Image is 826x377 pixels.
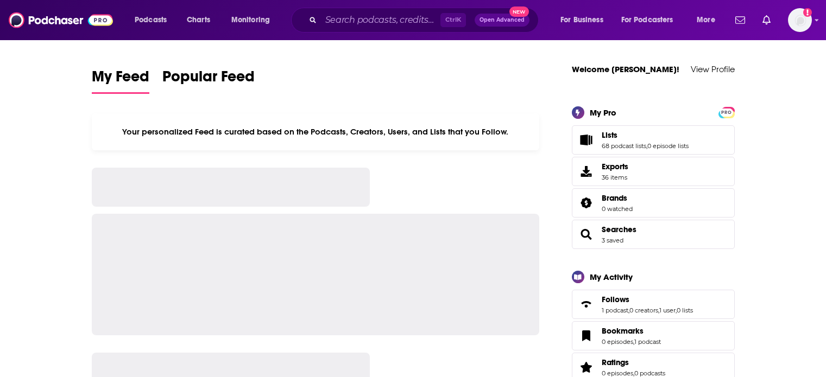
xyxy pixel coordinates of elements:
[480,17,525,23] span: Open Advanced
[135,12,167,28] span: Podcasts
[634,369,665,377] a: 0 podcasts
[602,338,633,346] a: 0 episodes
[9,10,113,30] img: Podchaser - Follow, Share and Rate Podcasts
[634,338,661,346] a: 1 podcast
[720,108,733,117] span: PRO
[633,338,634,346] span: ,
[572,125,735,155] span: Lists
[659,306,676,314] a: 1 user
[572,157,735,186] a: Exports
[602,295,629,304] span: Follows
[676,306,677,314] span: ,
[92,113,540,150] div: Your personalized Feed is curated based on the Podcasts, Creators, Users, and Lists that you Follow.
[628,306,629,314] span: ,
[614,11,689,29] button: open menu
[572,220,735,249] span: Searches
[602,357,665,367] a: Ratings
[647,142,689,150] a: 0 episode lists
[127,11,181,29] button: open menu
[602,225,636,234] a: Searches
[187,12,210,28] span: Charts
[731,11,749,29] a: Show notifications dropdown
[788,8,812,32] img: User Profile
[576,227,597,242] a: Searches
[572,321,735,350] span: Bookmarks
[576,328,597,343] a: Bookmarks
[576,132,597,148] a: Lists
[803,8,812,17] svg: Add a profile image
[602,174,628,181] span: 36 items
[576,297,597,312] a: Follows
[560,12,603,28] span: For Business
[602,357,629,367] span: Ratings
[677,306,693,314] a: 0 lists
[629,306,658,314] a: 0 creators
[553,11,617,29] button: open menu
[572,188,735,218] span: Brands
[572,64,679,74] a: Welcome [PERSON_NAME]!
[440,13,466,27] span: Ctrl K
[758,11,775,29] a: Show notifications dropdown
[602,369,633,377] a: 0 episodes
[92,67,149,94] a: My Feed
[301,8,549,33] div: Search podcasts, credits, & more...
[602,162,628,171] span: Exports
[321,11,440,29] input: Search podcasts, credits, & more...
[602,306,628,314] a: 1 podcast
[224,11,284,29] button: open menu
[602,193,627,203] span: Brands
[572,290,735,319] span: Follows
[92,67,149,92] span: My Feed
[590,272,633,282] div: My Activity
[658,306,659,314] span: ,
[689,11,729,29] button: open menu
[621,12,673,28] span: For Podcasters
[231,12,270,28] span: Monitoring
[602,193,633,203] a: Brands
[602,205,633,213] a: 0 watched
[691,64,735,74] a: View Profile
[509,7,529,17] span: New
[180,11,217,29] a: Charts
[602,326,661,336] a: Bookmarks
[602,295,693,304] a: Follows
[720,107,733,116] a: PRO
[590,107,616,118] div: My Pro
[602,130,689,140] a: Lists
[602,237,623,244] a: 3 saved
[162,67,255,92] span: Popular Feed
[602,130,617,140] span: Lists
[475,14,529,27] button: Open AdvancedNew
[633,369,634,377] span: ,
[576,195,597,210] a: Brands
[576,360,597,375] a: Ratings
[646,142,647,150] span: ,
[788,8,812,32] span: Logged in as NickG
[162,67,255,94] a: Popular Feed
[576,164,597,179] span: Exports
[788,8,812,32] button: Show profile menu
[697,12,715,28] span: More
[602,142,646,150] a: 68 podcast lists
[602,326,644,336] span: Bookmarks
